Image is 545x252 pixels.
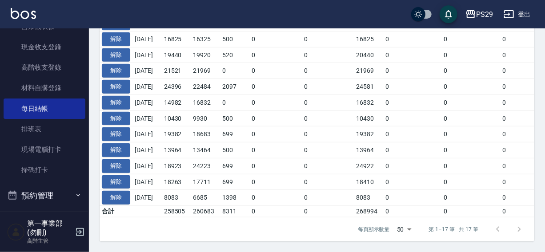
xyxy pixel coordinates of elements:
td: 0 [220,94,249,110]
td: 0 [500,142,537,158]
td: 19382 [162,126,191,142]
td: 258505 [162,206,191,217]
td: 0 [302,142,354,158]
p: 每頁顯示數量 [358,225,390,233]
td: 0 [302,94,354,110]
td: 0 [302,206,354,217]
td: 19382 [354,126,383,142]
td: 0 [249,63,302,79]
td: 0 [500,63,537,79]
td: 0 [442,174,501,190]
button: 預約管理 [4,184,85,207]
td: 0 [302,31,354,47]
td: 0 [249,158,302,174]
td: 14982 [162,94,191,110]
td: 699 [220,158,249,174]
div: PS29 [476,9,493,20]
td: 0 [220,63,249,79]
td: 0 [249,47,302,63]
td: 0 [383,142,442,158]
td: 0 [249,142,302,158]
button: 解除 [102,175,130,189]
p: 第 1–17 筆 共 17 筆 [429,225,478,233]
td: 16825 [354,31,383,47]
td: 16325 [191,31,220,47]
td: 21969 [191,63,220,79]
p: 高階主管 [27,237,72,245]
td: 0 [383,174,442,190]
td: 18410 [354,174,383,190]
td: 16825 [162,31,191,47]
td: 19440 [162,47,191,63]
button: 解除 [102,112,130,126]
button: 登出 [500,6,534,23]
td: 0 [302,158,354,174]
td: 0 [302,190,354,206]
button: 解除 [102,32,130,46]
td: 19920 [191,47,220,63]
td: [DATE] [132,126,162,142]
a: 現場電腦打卡 [4,139,85,160]
td: 0 [383,158,442,174]
td: 0 [442,110,501,126]
button: 解除 [102,96,130,110]
td: 24396 [162,79,191,95]
td: 24922 [354,158,383,174]
td: 0 [383,94,442,110]
td: 500 [220,110,249,126]
td: 21521 [162,63,191,79]
td: 22484 [191,79,220,95]
td: 0 [383,31,442,47]
td: 0 [249,126,302,142]
td: 2097 [220,79,249,95]
td: 24223 [191,158,220,174]
button: PS29 [462,5,497,24]
a: 材料自購登錄 [4,78,85,98]
td: 0 [442,47,501,63]
td: 0 [442,126,501,142]
td: 0 [500,190,537,206]
td: 0 [302,79,354,95]
td: 0 [249,110,302,126]
td: 500 [220,142,249,158]
td: 0 [442,79,501,95]
td: 0 [383,206,442,217]
td: 9930 [191,110,220,126]
td: 1398 [220,190,249,206]
td: 0 [383,63,442,79]
td: 0 [500,174,537,190]
td: [DATE] [132,94,162,110]
td: 0 [249,94,302,110]
td: 8083 [354,190,383,206]
td: 0 [442,142,501,158]
td: 699 [220,126,249,142]
td: 0 [383,47,442,63]
td: 0 [442,190,501,206]
td: 0 [302,63,354,79]
td: [DATE] [132,79,162,95]
td: [DATE] [132,190,162,206]
td: 500 [220,31,249,47]
td: 16832 [354,94,383,110]
td: 0 [249,31,302,47]
td: 20440 [354,47,383,63]
td: 260683 [191,206,220,217]
button: 解除 [102,143,130,157]
button: 解除 [102,191,130,205]
td: [DATE] [132,174,162,190]
td: 18923 [162,158,191,174]
td: 21969 [354,63,383,79]
td: 6685 [191,190,220,206]
td: 0 [442,63,501,79]
td: 0 [302,47,354,63]
td: [DATE] [132,31,162,47]
td: 0 [302,174,354,190]
td: 18683 [191,126,220,142]
td: 0 [500,31,537,47]
td: 0 [249,79,302,95]
td: 17711 [191,174,220,190]
td: 13464 [191,142,220,158]
td: 8083 [162,190,191,206]
td: 10430 [162,110,191,126]
td: 268994 [354,206,383,217]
